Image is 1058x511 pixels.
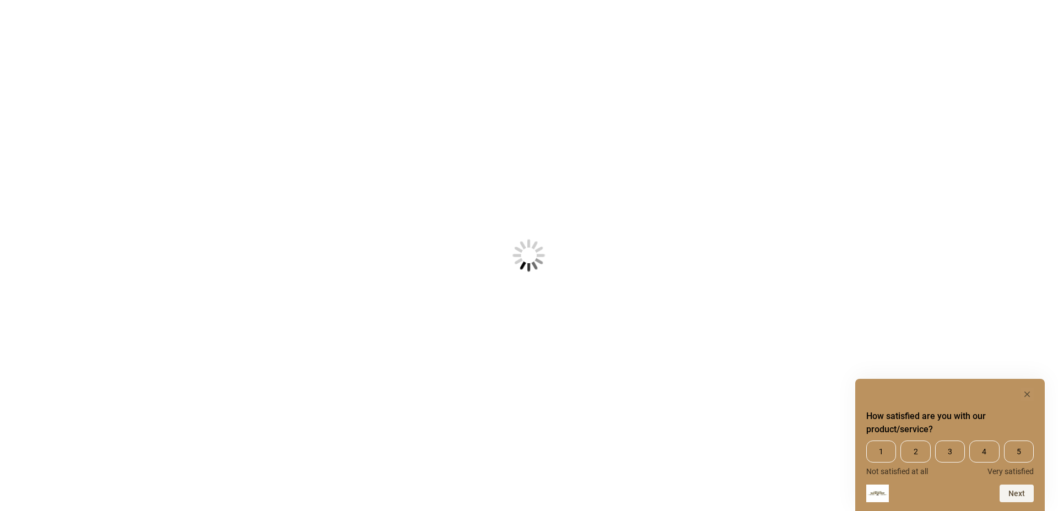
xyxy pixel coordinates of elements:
span: 5 [1004,441,1034,463]
button: Next question [1000,485,1034,502]
span: 1 [866,441,896,463]
div: How satisfied are you with our product/service? Select an option from 1 to 5, with 1 being Not sa... [866,441,1034,476]
span: 3 [935,441,965,463]
h2: How satisfied are you with our product/service? Select an option from 1 to 5, with 1 being Not sa... [866,410,1034,436]
span: 4 [969,441,999,463]
div: How satisfied are you with our product/service? Select an option from 1 to 5, with 1 being Not sa... [866,388,1034,502]
button: Hide survey [1021,388,1034,401]
span: Not satisfied at all [866,467,928,476]
span: Very satisfied [987,467,1034,476]
span: 2 [900,441,930,463]
img: Loading [458,185,600,326]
